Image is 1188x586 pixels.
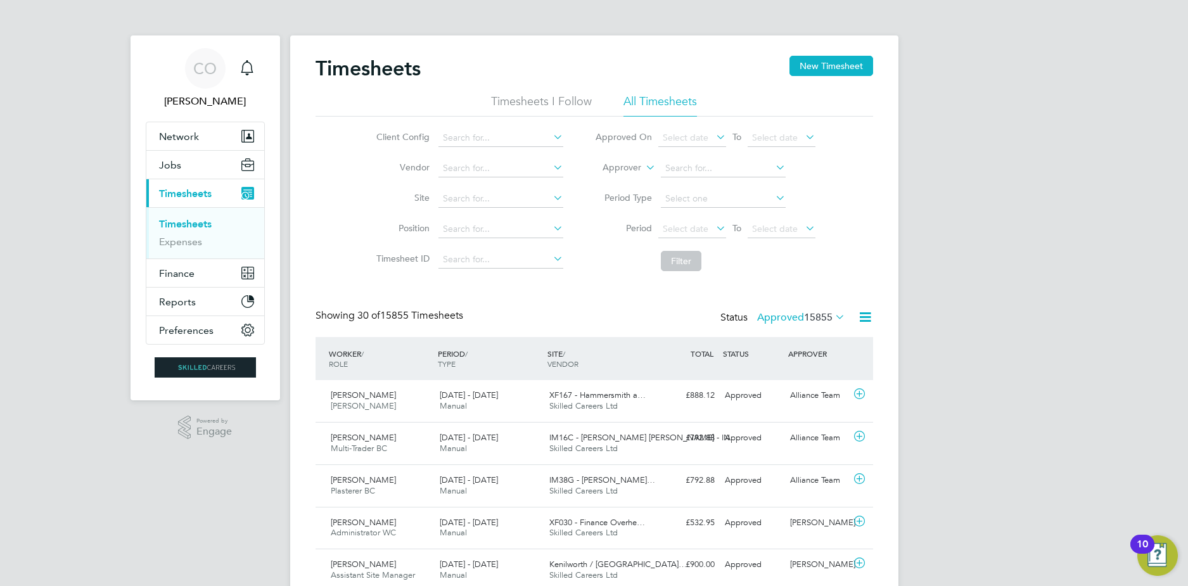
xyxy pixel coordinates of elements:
[549,570,618,580] span: Skilled Careers Ltd
[654,554,720,575] div: £900.00
[491,94,592,117] li: Timesheets I Follow
[331,475,396,485] span: [PERSON_NAME]
[785,428,851,449] div: Alliance Team
[549,517,645,528] span: XF030 - Finance Overhe…
[440,390,498,400] span: [DATE] - [DATE]
[331,390,396,400] span: [PERSON_NAME]
[440,432,498,443] span: [DATE] - [DATE]
[440,443,467,454] span: Manual
[146,357,265,378] a: Go to home page
[663,132,708,143] span: Select date
[547,359,578,369] span: VENDOR
[159,324,214,336] span: Preferences
[720,470,786,491] div: Approved
[549,475,655,485] span: IM38G - [PERSON_NAME]…
[584,162,641,174] label: Approver
[752,132,798,143] span: Select date
[361,348,364,359] span: /
[331,432,396,443] span: [PERSON_NAME]
[440,485,467,496] span: Manual
[159,296,196,308] span: Reports
[146,151,264,179] button: Jobs
[549,443,618,454] span: Skilled Careers Ltd
[661,190,786,208] input: Select one
[804,311,833,324] span: 15855
[331,485,375,496] span: Plasterer BC
[316,309,466,322] div: Showing
[720,309,848,327] div: Status
[549,559,687,570] span: Kenilworth / [GEOGRAPHIC_DATA]…
[440,559,498,570] span: [DATE] - [DATE]
[146,48,265,109] a: CO[PERSON_NAME]
[549,400,618,411] span: Skilled Careers Ltd
[440,527,467,538] span: Manual
[159,159,181,171] span: Jobs
[785,385,851,406] div: Alliance Team
[729,129,745,145] span: To
[331,570,415,580] span: Assistant Site Manager
[595,131,652,143] label: Approved On
[789,56,873,76] button: New Timesheet
[549,432,738,443] span: IM16C - [PERSON_NAME] [PERSON_NAME] - IN…
[373,253,430,264] label: Timesheet ID
[440,475,498,485] span: [DATE] - [DATE]
[785,554,851,575] div: [PERSON_NAME]
[654,428,720,449] div: £792.88
[146,179,264,207] button: Timesheets
[785,513,851,533] div: [PERSON_NAME]
[785,342,851,365] div: APPROVER
[549,527,618,538] span: Skilled Careers Ltd
[159,188,212,200] span: Timesheets
[654,385,720,406] div: £888.12
[331,443,387,454] span: Multi-Trader BC
[316,56,421,81] h2: Timesheets
[435,342,544,375] div: PERIOD
[438,220,563,238] input: Search for...
[438,251,563,269] input: Search for...
[329,359,348,369] span: ROLE
[654,513,720,533] div: £532.95
[595,222,652,234] label: Period
[661,251,701,271] button: Filter
[440,400,467,411] span: Manual
[661,160,786,177] input: Search for...
[331,400,396,411] span: [PERSON_NAME]
[155,357,256,378] img: skilledcareers-logo-retina.png
[331,517,396,528] span: [PERSON_NAME]
[146,122,264,150] button: Network
[720,554,786,575] div: Approved
[465,348,468,359] span: /
[1137,544,1148,561] div: 10
[193,60,217,77] span: CO
[438,160,563,177] input: Search for...
[146,288,264,315] button: Reports
[440,570,467,580] span: Manual
[663,223,708,234] span: Select date
[373,131,430,143] label: Client Config
[159,267,195,279] span: Finance
[544,342,654,375] div: SITE
[146,316,264,344] button: Preferences
[549,390,646,400] span: XF167 - Hammersmith a…
[623,94,697,117] li: All Timesheets
[159,131,199,143] span: Network
[159,236,202,248] a: Expenses
[159,218,212,230] a: Timesheets
[785,470,851,491] div: Alliance Team
[357,309,380,322] span: 30 of
[373,192,430,203] label: Site
[654,470,720,491] div: £792.88
[357,309,463,322] span: 15855 Timesheets
[720,428,786,449] div: Approved
[178,416,232,440] a: Powered byEngage
[729,220,745,236] span: To
[720,342,786,365] div: STATUS
[720,385,786,406] div: Approved
[1137,535,1178,576] button: Open Resource Center, 10 new notifications
[146,207,264,258] div: Timesheets
[331,559,396,570] span: [PERSON_NAME]
[146,259,264,287] button: Finance
[438,190,563,208] input: Search for...
[146,94,265,109] span: Craig O'Donovan
[131,35,280,400] nav: Main navigation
